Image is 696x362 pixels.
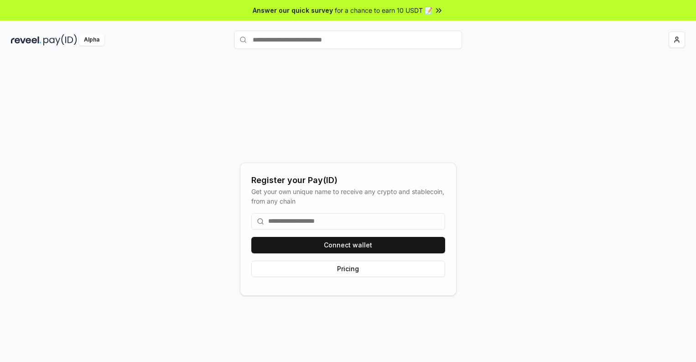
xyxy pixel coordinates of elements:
img: pay_id [43,34,77,46]
div: Register your Pay(ID) [251,174,445,187]
img: reveel_dark [11,34,42,46]
span: for a chance to earn 10 USDT 📝 [335,5,432,15]
div: Alpha [79,34,104,46]
button: Pricing [251,261,445,277]
div: Get your own unique name to receive any crypto and stablecoin, from any chain [251,187,445,206]
span: Answer our quick survey [253,5,333,15]
button: Connect wallet [251,237,445,253]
